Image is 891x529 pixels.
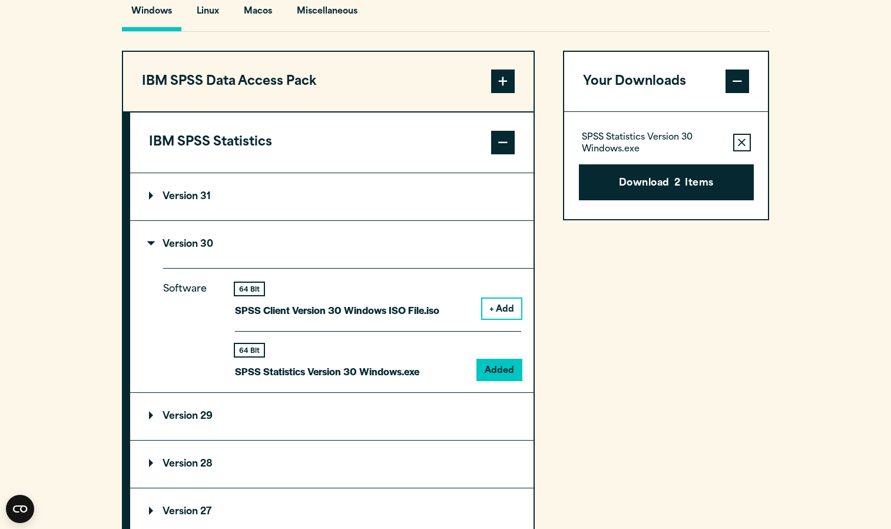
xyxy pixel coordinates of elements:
[149,412,213,421] p: Version 29
[235,283,264,295] div: 64 Bit
[235,363,419,380] p: SPSS Statistics Version 30 Windows.exe
[130,113,534,173] button: IBM SPSS Statistics
[130,441,534,488] summary: Version 28
[564,111,769,219] div: Your Downloads
[130,393,534,440] summary: Version 29
[130,173,534,220] summary: Version 31
[579,164,754,201] button: Download2Items
[235,344,264,356] div: 64 Bit
[478,360,521,380] button: Added
[149,507,211,517] p: Version 27
[163,281,216,370] p: Software
[564,52,769,112] button: Your Downloads
[6,495,34,523] button: Open CMP widget
[130,221,534,268] summary: Version 30
[149,240,213,249] p: Version 30
[674,176,680,191] span: 2
[482,299,521,319] button: + Add
[582,132,724,156] p: SPSS Statistics Version 30 Windows.exe
[123,52,534,112] button: IBM SPSS Data Access Pack
[149,459,213,469] p: Version 28
[149,192,211,201] p: Version 31
[235,302,439,319] p: SPSS Client Version 30 Windows ISO File.iso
